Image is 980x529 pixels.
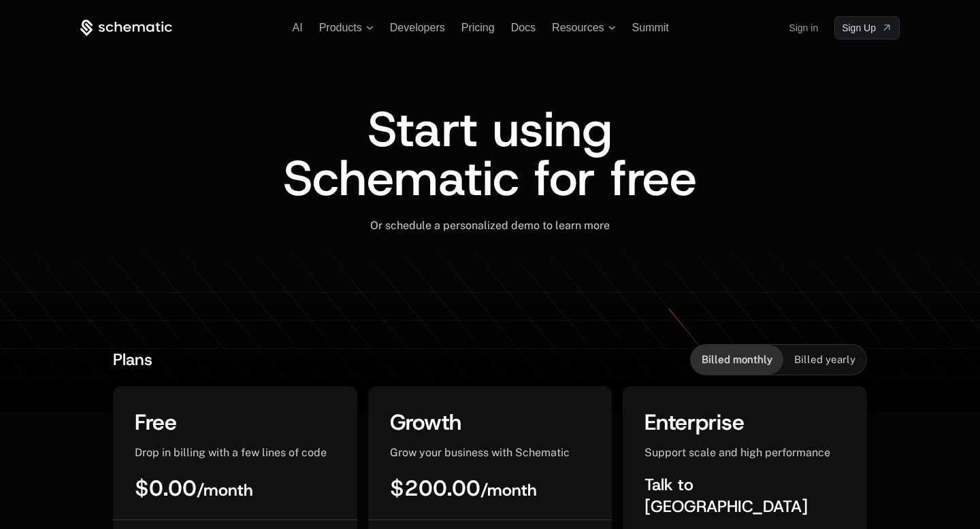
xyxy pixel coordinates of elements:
a: [object Object] [834,16,900,39]
span: Talk to [GEOGRAPHIC_DATA] [644,474,808,517]
span: Billed monthly [702,353,772,366]
span: Resources [552,22,604,34]
a: Docs [511,22,536,33]
span: Sign Up [842,21,876,35]
span: Products [319,22,362,34]
span: Plans [113,349,152,371]
a: Sign in [789,17,818,39]
span: Growth [390,408,461,437]
span: Support scale and high performance [644,446,830,459]
span: $0.00 [135,474,253,502]
a: Developers [390,22,445,33]
a: Summit [632,22,669,33]
span: Drop in billing with a few lines of code [135,446,327,459]
span: Enterprise [644,408,745,437]
span: Free [135,408,177,437]
a: AI [293,22,303,33]
span: Start using Schematic for free [283,97,697,211]
sub: / month [197,479,253,501]
span: Or schedule a personalized demo to learn more [370,219,610,232]
sub: / month [480,479,537,501]
span: $200.00 [390,474,537,502]
span: Grow your business with Schematic [390,446,570,459]
a: Pricing [461,22,495,33]
span: Billed yearly [794,353,855,366]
